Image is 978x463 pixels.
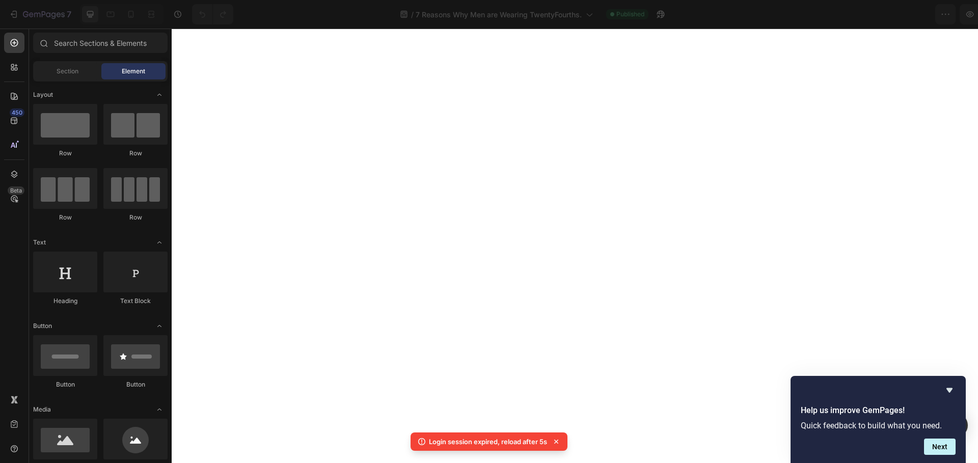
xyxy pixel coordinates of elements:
span: / [411,9,414,20]
div: Row [33,149,97,158]
div: Row [103,149,168,158]
span: Toggle open [151,87,168,103]
input: Search Sections & Elements [33,33,168,53]
h2: Help us improve GemPages! [801,404,956,417]
button: Publish [910,4,953,24]
div: Undo/Redo [192,4,233,24]
span: Element [122,67,145,76]
span: Save [881,10,898,19]
button: 7 [4,4,76,24]
div: Button [103,380,168,389]
p: Login session expired, reload after 5s [429,437,547,447]
button: Save [873,4,906,24]
span: 7 Reasons Why Men are Wearing TwentyFourths. [416,9,582,20]
span: Toggle open [151,318,168,334]
div: Button [33,380,97,389]
span: Layout [33,90,53,99]
span: Toggle open [151,234,168,251]
span: Media [33,405,51,414]
span: Section [57,67,78,76]
span: Button [33,321,52,331]
div: Row [33,213,97,222]
p: Quick feedback to build what you need. [801,421,956,430]
div: Text Block [103,296,168,306]
div: Row [103,213,168,222]
button: Next question [924,439,956,455]
div: Beta [8,186,24,195]
span: Text [33,238,46,247]
div: Heading [33,296,97,306]
div: Help us improve GemPages! [801,384,956,455]
div: Publish [919,9,944,20]
span: Published [616,10,644,19]
span: Toggle open [151,401,168,418]
p: 7 [67,8,71,20]
iframe: Design area [172,29,978,463]
button: Hide survey [943,384,956,396]
div: 450 [10,108,24,117]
